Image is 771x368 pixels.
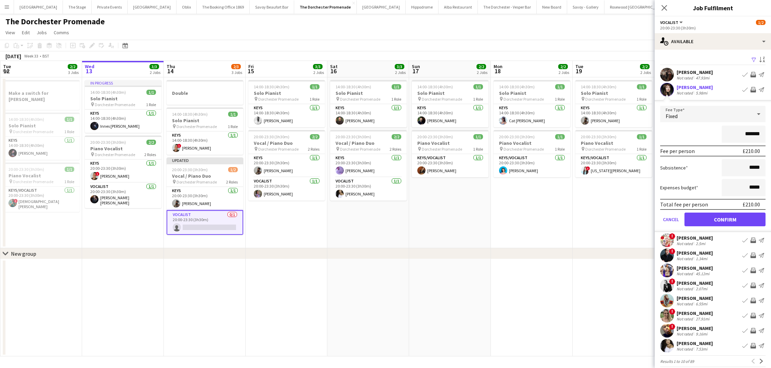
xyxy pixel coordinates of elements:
[330,80,407,127] div: 14:00-18:30 (4h30m)1/1Solo Pianist Dorchester Promenade1 RoleKeys1/114:00-18:30 (4h30m)[PERSON_NAME]
[54,29,69,36] span: Comms
[637,134,646,139] span: 1/1
[85,80,161,133] app-job-card: In progress14:00-18:30 (4h30m)1/1Solo Pianist Dorchester Promenade1 RoleKeys1/114:00-18:30 (4h30m...
[330,63,338,69] span: Sat
[575,80,652,127] app-job-card: 14:00-18:30 (4h30m)1/1Solo Pianist Dorchester Promenade1 RoleKeys1/114:00-18:30 (4h30m)[PERSON_NAME]
[330,90,407,96] h3: Solo Pianist
[677,69,713,75] div: [PERSON_NAME]
[677,265,713,271] div: [PERSON_NAME]
[226,179,238,185] span: 2 Roles
[9,117,44,122] span: 14:00-18:30 (4h30m)
[167,80,243,105] app-job-card: Double
[677,331,694,337] div: Not rated
[3,80,80,110] app-job-card: Make a switch for [PERSON_NAME]
[22,29,30,36] span: Edit
[167,157,243,235] app-job-card: Updated20:00-23:30 (3h30m)1/2Vocal / Piano Duo Dorchester Promenade2 RolesKeys1/120:00-23:30 (3h3...
[677,295,713,301] div: [PERSON_NAME]
[248,140,325,146] h3: Vocal / Piano Duo
[494,80,570,127] div: 14:00-18:30 (4h30m)1/1Solo Pianist Dorchester Promenade1 RoleKeys1/114:00-18:30 (4h30m)Cat [PERSO...
[167,187,243,210] app-card-role: Keys1/120:00-23:30 (3h30m)[PERSON_NAME]
[357,0,406,14] button: [GEOGRAPHIC_DATA]
[575,154,652,177] app-card-role: Keys/Vocalist1/120:00-23:30 (3h30m)![US_STATE][PERSON_NAME]
[167,173,243,179] h3: Vocal / Piano Duo
[637,97,646,102] span: 1 Role
[660,148,695,154] div: Fee per person
[412,130,488,177] app-job-card: 20:00-23:30 (3h30m)1/1Piano Vocalist Dorchester Promenade1 RoleKeys/Vocalist1/120:00-23:30 (3h30m...
[655,3,771,12] h3: Job Fulfilment
[694,75,711,80] div: 47.93mi
[677,346,694,352] div: Not rated
[167,63,175,69] span: Thu
[248,90,325,96] h3: Solo Pianist
[677,340,713,346] div: [PERSON_NAME]
[677,316,694,321] div: Not rated
[412,63,420,69] span: Sun
[504,147,544,152] span: Dorchester Promenade
[167,90,243,96] h3: Double
[640,64,650,69] span: 2/2
[3,173,80,179] h3: Piano Vocalist
[150,70,160,75] div: 2 Jobs
[473,134,483,139] span: 1/1
[330,130,407,201] div: 20:00-23:30 (3h30m)2/2Vocal / Piano Duo Dorchester Promenade2 RolesKeys1/120:00-23:30 (3h30m)[PER...
[494,130,570,177] div: 20:00-23:30 (3h30m)1/1Piano Vocalist Dorchester Promenade1 RoleKeys/Vocalist1/120:00-23:30 (3h30m...
[575,90,652,96] h3: Solo Pianist
[232,70,242,75] div: 3 Jobs
[575,130,652,177] app-job-card: 20:00-23:30 (3h30m)1/1Piano Vocalist Dorchester Promenade1 RoleKeys/Vocalist1/120:00-23:30 (3h30m...
[669,308,675,315] span: !
[493,67,502,75] span: 18
[308,147,319,152] span: 2 Roles
[340,147,380,152] span: Dorchester Promenade
[64,129,74,134] span: 1 Role
[677,286,694,291] div: Not rated
[694,256,709,261] div: 1.34mi
[19,28,32,37] a: Edit
[3,28,18,37] a: View
[329,67,338,75] span: 16
[694,241,707,246] div: 2.5mi
[313,70,324,75] div: 2 Jobs
[412,104,488,127] app-card-role: Keys1/114:00-18:30 (4h30m)[PERSON_NAME]
[146,102,156,107] span: 1 Role
[640,70,651,75] div: 2 Jobs
[677,235,713,241] div: [PERSON_NAME]
[248,154,325,177] app-card-role: Keys1/120:00-23:30 (3h30m)[PERSON_NAME]
[660,165,688,171] label: Subsistence
[559,70,569,75] div: 2 Jobs
[3,123,80,129] h3: Solo Pianist
[660,20,684,25] button: Vocalist
[197,0,250,14] button: The Booking Office 1869
[412,80,488,127] div: 14:00-18:30 (4h30m)1/1Solo Pianist Dorchester Promenade1 RoleKeys1/114:00-18:30 (4h30m)[PERSON_NAME]
[395,64,404,69] span: 3/3
[37,29,47,36] span: Jobs
[336,134,371,139] span: 20:00-23:30 (3h30m)
[677,90,694,96] div: Not rated
[85,136,161,208] div: 20:00-23:30 (3h30m)2/2Piano Vocalist Dorchester Promenade2 RolesKeys1/120:00-23:30 (3h30m)![PERSO...
[677,256,694,261] div: Not rated
[677,310,713,316] div: [PERSON_NAME]
[660,185,698,191] label: Expenses budget
[391,97,401,102] span: 1 Role
[90,140,126,145] span: 20:00-23:30 (3h30m)
[85,80,161,86] div: In progress
[167,131,243,155] app-card-role: Keys1/114:00-18:30 (4h30m)![PERSON_NAME]
[581,134,616,139] span: 20:00-23:30 (3h30m)
[494,140,570,146] h3: Piano Vocalist
[3,187,80,212] app-card-role: Keys/Vocalist1/120:00-23:30 (3h30m)![DEMOGRAPHIC_DATA][PERSON_NAME]
[85,145,161,152] h3: Piano Vocalist
[406,0,439,14] button: Hippodrome
[581,84,616,89] span: 14:00-18:30 (4h30m)
[669,248,675,254] span: !
[677,250,713,256] div: [PERSON_NAME]
[13,179,53,184] span: Dorchester Promenade
[248,63,254,69] span: Fri
[254,134,289,139] span: 20:00-23:30 (3h30m)
[684,213,766,226] button: Confirm
[85,160,161,183] app-card-role: Keys1/120:00-23:30 (3h30m)![PERSON_NAME]
[128,0,177,14] button: [GEOGRAPHIC_DATA]
[68,70,79,75] div: 3 Jobs
[330,177,407,201] app-card-role: Vocalist1/120:00-23:30 (3h30m)[PERSON_NAME]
